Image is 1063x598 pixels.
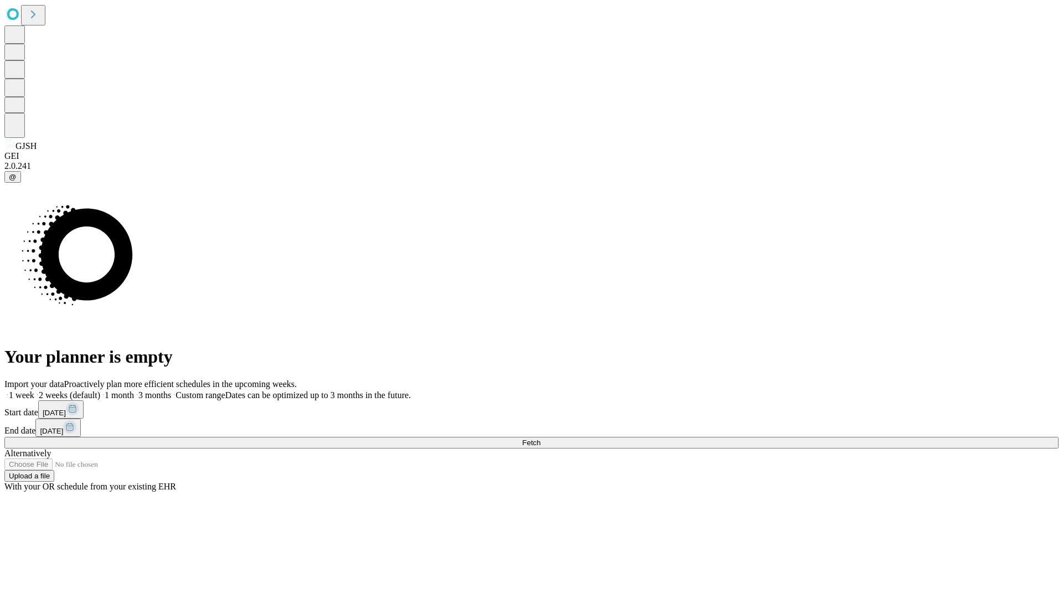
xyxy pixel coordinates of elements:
div: End date [4,419,1059,437]
span: Import your data [4,379,64,389]
span: GJSH [16,141,37,151]
span: Dates can be optimized up to 3 months in the future. [225,390,411,400]
span: [DATE] [40,427,63,435]
span: With your OR schedule from your existing EHR [4,482,176,491]
span: 1 month [105,390,134,400]
span: @ [9,173,17,181]
button: [DATE] [35,419,81,437]
button: [DATE] [38,400,84,419]
span: Custom range [176,390,225,400]
button: @ [4,171,21,183]
h1: Your planner is empty [4,347,1059,367]
span: Alternatively [4,448,51,458]
span: [DATE] [43,409,66,417]
button: Upload a file [4,470,54,482]
button: Fetch [4,437,1059,448]
div: GEI [4,151,1059,161]
span: Proactively plan more efficient schedules in the upcoming weeks. [64,379,297,389]
div: 2.0.241 [4,161,1059,171]
span: Fetch [522,439,540,447]
span: 3 months [138,390,171,400]
div: Start date [4,400,1059,419]
span: 2 weeks (default) [39,390,100,400]
span: 1 week [9,390,34,400]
